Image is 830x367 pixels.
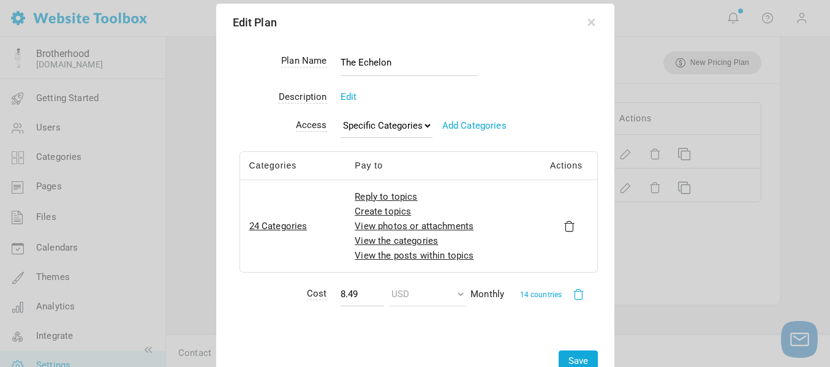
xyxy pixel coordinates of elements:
a: Remove Pay To [563,220,572,229]
a: View photos or attachments [355,221,473,232]
a: Add Categories [442,120,507,131]
a: Delete Term [572,288,581,297]
a: Edit [341,91,357,102]
span: Plan Name [281,55,326,67]
a: Create topics [355,206,411,217]
span: Edit Plan [233,14,561,31]
a: 24 Categories [249,221,307,232]
td: Categories [240,152,346,180]
td: Pay to [345,152,535,180]
a: View the categories [355,235,438,246]
span: Cost [307,288,327,300]
span: Monthly [470,287,509,301]
span: Description [279,91,327,104]
span: Access [296,119,327,132]
td: Actions [536,152,597,180]
a: 14 countries [517,289,565,300]
a: View the posts within topics [355,250,473,261]
a: Reply to topics [355,191,417,202]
